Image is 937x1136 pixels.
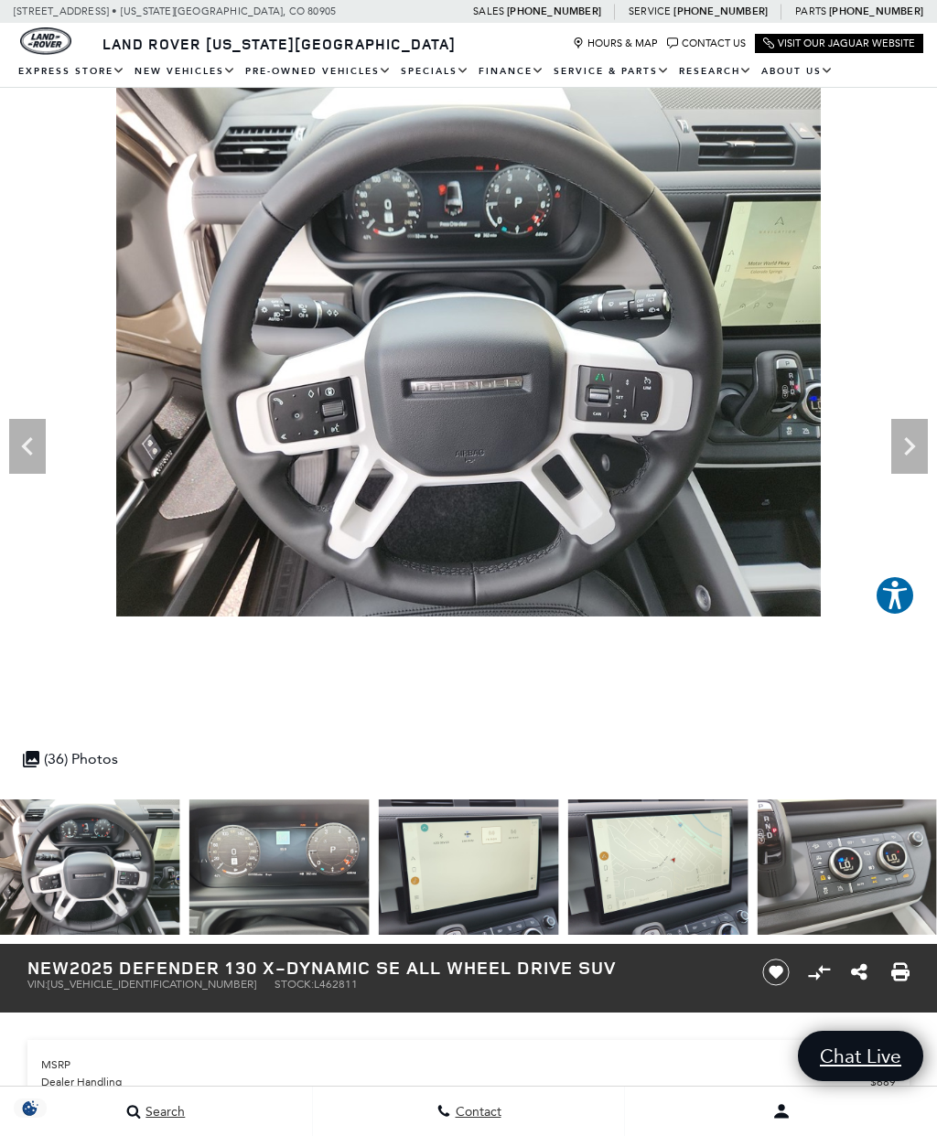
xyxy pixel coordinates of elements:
[379,799,559,935] img: New 2025 Gondwana Stone LAND ROVER X-Dynamic SE image 21
[9,1098,51,1118] img: Opt-Out Icon
[9,1098,51,1118] section: Click to Open Cookie Consent Modal
[805,959,833,986] button: Compare Vehicle
[757,56,838,88] a: About Us
[625,1088,937,1134] button: Open user profile menu
[891,419,928,474] div: Next
[674,56,757,88] a: Research
[241,56,396,88] a: Pre-Owned Vehicles
[314,978,358,991] span: L462811
[549,56,674,88] a: Service & Parts
[396,56,474,88] a: Specials
[9,419,46,474] div: Previous
[92,34,467,54] a: Land Rover [US_STATE][GEOGRAPHIC_DATA]
[27,955,70,980] strong: New
[20,27,71,55] img: Land Rover
[811,1044,910,1068] span: Chat Live
[275,978,314,991] span: Stock:
[757,799,937,935] img: New 2025 Gondwana Stone LAND ROVER X-Dynamic SE image 23
[41,1058,896,1071] a: MSRP $93,673
[189,799,370,935] img: New 2025 Gondwana Stone LAND ROVER X-Dynamic SE image 20
[102,34,456,54] span: Land Rover [US_STATE][GEOGRAPHIC_DATA]
[870,1076,896,1088] span: $689
[829,5,923,18] a: [PHONE_NUMBER]
[891,961,910,983] a: Print this New 2025 Defender 130 X-Dynamic SE All Wheel Drive SUV
[451,1104,501,1120] span: Contact
[474,56,549,88] a: Finance
[507,5,601,18] a: [PHONE_NUMBER]
[27,958,736,978] h1: 2025 Defender 130 X-Dynamic SE All Wheel Drive SUV
[41,1058,855,1071] span: MSRP
[14,5,336,17] a: [STREET_ADDRESS] • [US_STATE][GEOGRAPHIC_DATA], CO 80905
[875,575,915,619] aside: Accessibility Help Desk
[667,38,746,49] a: Contact Us
[48,978,256,991] span: [US_VEHICLE_IDENTIFICATION_NUMBER]
[130,56,241,88] a: New Vehicles
[798,1031,923,1081] a: Chat Live
[851,961,867,983] a: Share this New 2025 Defender 130 X-Dynamic SE All Wheel Drive SUV
[14,56,923,88] nav: Main Navigation
[756,958,796,987] button: Save vehicle
[673,5,768,18] a: [PHONE_NUMBER]
[573,38,658,49] a: Hours & Map
[567,799,748,935] img: New 2025 Gondwana Stone LAND ROVER X-Dynamic SE image 22
[41,1076,896,1088] a: Dealer Handling $689
[763,38,915,49] a: Visit Our Jaguar Website
[27,978,48,991] span: VIN:
[875,575,915,616] button: Explore your accessibility options
[14,741,127,777] div: (36) Photos
[20,27,71,55] a: land-rover
[141,1104,185,1120] span: Search
[14,56,130,88] a: EXPRESS STORE
[41,1076,870,1088] span: Dealer Handling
